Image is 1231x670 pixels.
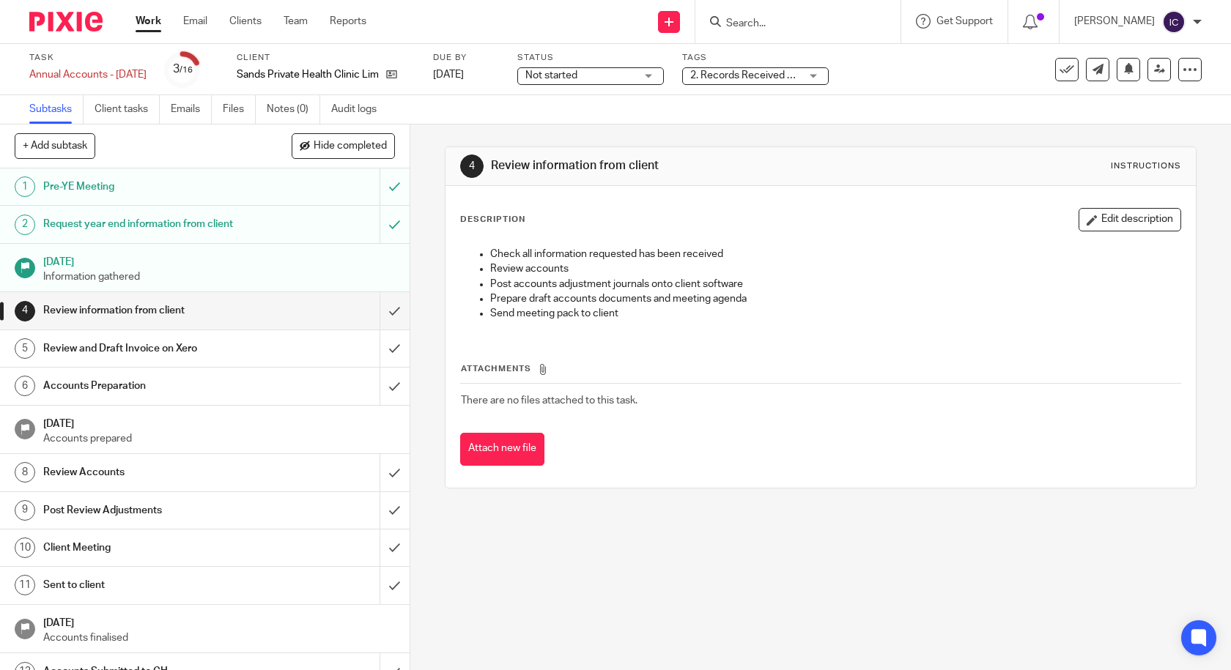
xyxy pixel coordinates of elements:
span: Get Support [936,16,993,26]
span: Attachments [461,365,531,373]
p: Description [460,214,525,226]
span: Not started [525,70,577,81]
div: Annual Accounts - [DATE] [29,67,147,82]
a: Client tasks [95,95,160,124]
div: Instructions [1111,160,1181,172]
small: /16 [180,66,193,74]
label: Task [29,52,147,64]
h1: Request year end information from client [43,213,258,235]
h1: Review Accounts [43,461,258,483]
h1: [DATE] [43,413,395,431]
h1: Pre-YE Meeting [43,176,258,198]
p: Check all information requested has been received [490,247,1181,261]
a: Work [136,14,161,29]
h1: [DATE] [43,251,395,269]
a: Audit logs [331,95,388,124]
div: 3 [173,61,193,78]
p: Accounts finalised [43,630,395,645]
span: [DATE] [433,70,464,80]
a: Emails [171,95,212,124]
img: svg%3E [1162,10,1186,34]
p: Prepare draft accounts documents and meeting agenda [490,291,1181,306]
label: Status [517,52,664,64]
h1: Post Review Adjustments [43,499,258,521]
button: Attach new file [460,433,544,466]
h1: Accounts Preparation [43,375,258,397]
p: Information gathered [43,269,395,284]
div: 8 [15,462,35,483]
h1: Sent to client [43,574,258,596]
button: Edit description [1079,208,1181,231]
h1: Client Meeting [43,537,258,559]
p: Post accounts adjustment journals onto client software [490,277,1181,291]
p: Send meeting pack to client [490,306,1181,321]
a: Email [183,14,207,29]
a: Team [284,14,308,29]
label: Due by [433,52,499,64]
a: Subtasks [29,95,84,124]
a: Clients [229,14,262,29]
span: There are no files attached to this task. [461,395,637,406]
h1: Review information from client [43,299,258,321]
a: Reports [330,14,366,29]
div: 9 [15,500,35,521]
label: Tags [682,52,829,64]
button: Hide completed [292,133,395,158]
a: Files [223,95,256,124]
label: Client [237,52,415,64]
div: 1 [15,176,35,197]
p: Review accounts [490,261,1181,276]
div: 2 [15,215,35,235]
input: Search [725,18,857,31]
p: [PERSON_NAME] [1074,14,1155,29]
p: Accounts prepared [43,431,395,446]
button: + Add subtask [15,133,95,158]
div: 11 [15,575,35,595]
h1: Review and Draft Invoice on Xero [43,338,258,360]
p: Sands Private Health Clinic Limited [237,67,379,82]
div: 4 [15,301,35,321]
div: 6 [15,376,35,396]
div: 5 [15,338,35,359]
div: Annual Accounts - March 2025 [29,67,147,82]
h1: Review information from client [491,158,851,174]
h1: [DATE] [43,612,395,630]
span: 2. Records Received + 1 [690,70,801,81]
a: Notes (0) [267,95,320,124]
img: Pixie [29,12,103,31]
div: 10 [15,537,35,558]
div: 4 [460,155,484,178]
span: Hide completed [314,141,387,152]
